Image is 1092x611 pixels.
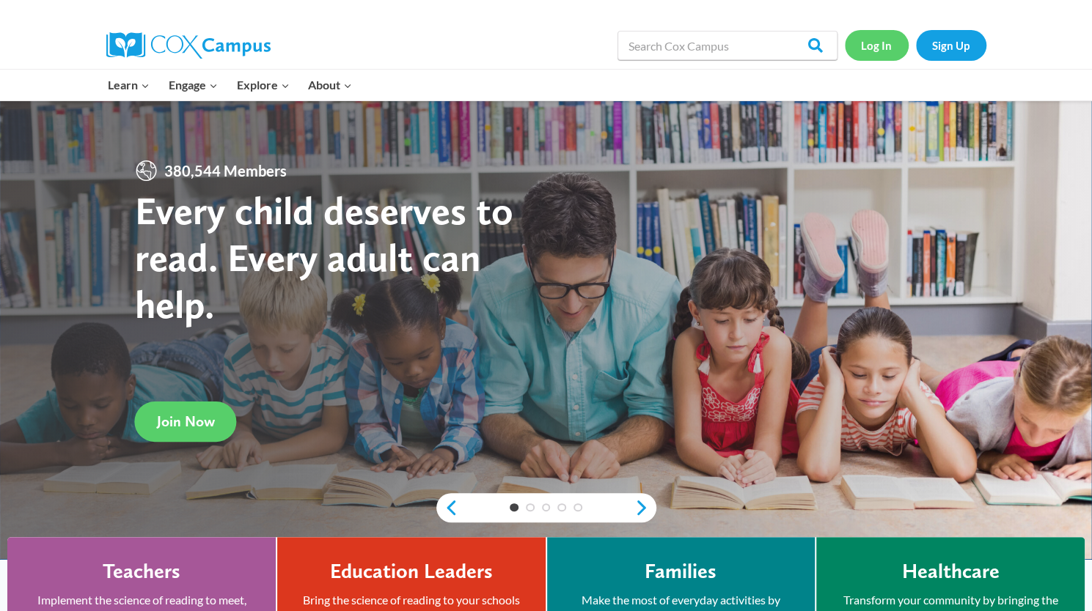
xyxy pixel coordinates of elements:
[845,30,909,60] a: Log In
[159,70,227,100] button: Child menu of Engage
[158,159,293,182] span: 380,544 Members
[298,70,362,100] button: Child menu of About
[227,70,299,100] button: Child menu of Explore
[510,503,518,512] a: 1
[916,30,986,60] a: Sign Up
[103,559,180,584] h4: Teachers
[106,32,271,59] img: Cox Campus
[330,559,493,584] h4: Education Leaders
[618,31,838,60] input: Search Cox Campus
[526,503,535,512] a: 2
[845,30,986,60] nav: Secondary Navigation
[645,559,717,584] h4: Families
[436,499,458,516] a: previous
[99,70,160,100] button: Child menu of Learn
[135,187,513,327] strong: Every child deserves to read. Every adult can help.
[436,493,656,522] div: content slider buttons
[574,503,582,512] a: 5
[135,401,237,442] a: Join Now
[557,503,566,512] a: 4
[901,559,999,584] h4: Healthcare
[99,70,362,100] nav: Primary Navigation
[634,499,656,516] a: next
[157,412,215,430] span: Join Now
[542,503,551,512] a: 3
